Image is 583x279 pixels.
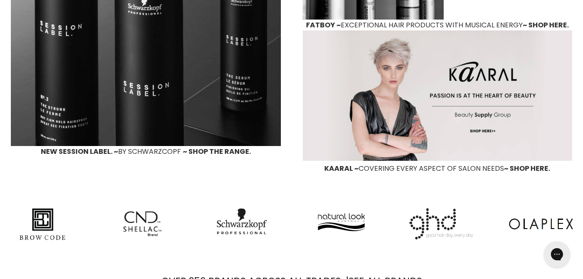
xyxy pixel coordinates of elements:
[41,146,181,156] span: BY SCHWARZCOPF
[528,20,569,30] span: SHOP HERE.
[306,20,523,30] span: EXCEPTIONAL HAIR PRODUCTS WITH MUSICAL ENERGY
[523,20,527,30] span: ~
[504,163,508,173] span: ~
[324,163,359,173] span: KAARAL ~
[540,238,574,270] iframe: Gorgias live chat messenger
[183,146,187,156] span: ~
[510,163,550,173] span: SHOP HERE.
[324,163,504,173] span: COVERING EVERY ASPECT OF SALON NEEDS
[41,146,118,156] span: NEW SESSION LABEL. ~
[306,20,341,30] span: FATBOY ~
[188,146,251,156] span: SHOP THE RANGE.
